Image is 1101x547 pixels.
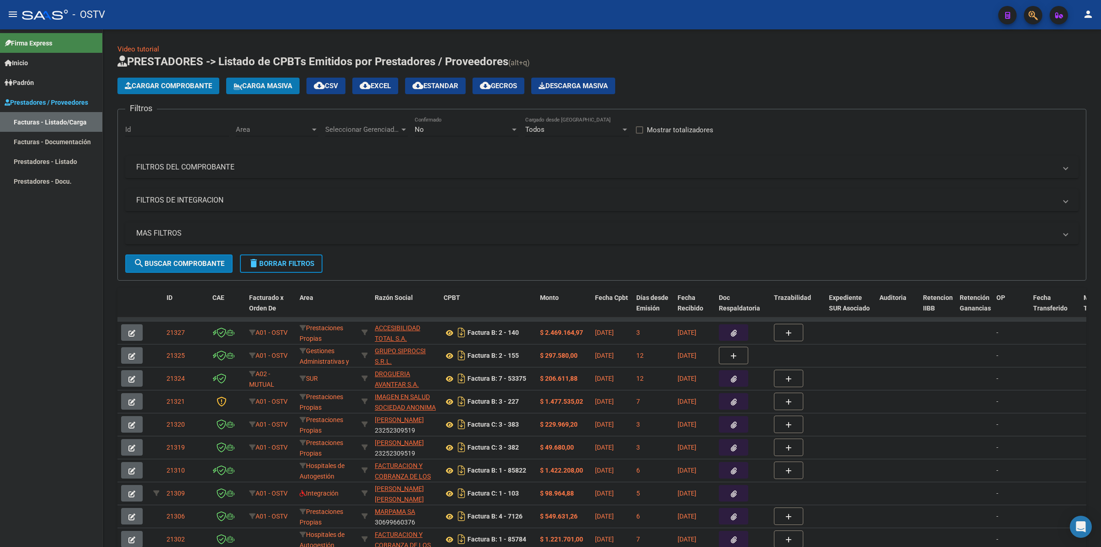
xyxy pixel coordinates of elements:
i: Descargar documento [456,509,467,524]
span: - [996,398,998,405]
strong: Factura C: 3 - 382 [467,444,519,451]
div: 30708335416 [375,369,436,388]
span: [DATE] [595,398,614,405]
span: Seleccionar Gerenciador [325,125,400,134]
mat-panel-title: FILTROS DEL COMPROBANTE [136,162,1057,172]
mat-panel-title: MAS FILTROS [136,228,1057,238]
i: Descargar documento [456,440,467,455]
span: Fecha Cpbt [595,294,628,301]
span: - OSTV [72,5,105,25]
button: Descarga Masiva [531,78,615,94]
span: 21321 [167,398,185,405]
span: Trazabilidad [774,294,811,301]
strong: $ 1.422.208,00 [540,467,583,474]
div: Open Intercom Messenger [1070,516,1092,538]
span: Monto [540,294,559,301]
span: [DATE] [595,329,614,336]
span: [DATE] [595,513,614,520]
span: Fecha Recibido [678,294,703,312]
span: 3 [636,444,640,451]
span: [DATE] [595,421,614,428]
span: - [996,444,998,451]
div: 23252309519 [375,415,436,434]
datatable-header-cell: Fecha Cpbt [591,288,633,328]
span: A01 - OSTV [256,513,288,520]
strong: $ 549.631,26 [540,513,578,520]
datatable-header-cell: OP [993,288,1029,328]
button: EXCEL [352,78,398,94]
mat-panel-title: FILTROS DE INTEGRACION [136,195,1057,205]
span: [DATE] [678,467,696,474]
h3: Filtros [125,102,157,115]
div: 30708905174 [375,392,436,411]
span: PRESTADORES -> Listado de CPBTs Emitidos por Prestadores / Proveedores [117,55,508,68]
div: 33710553829 [375,323,436,342]
span: 6 [636,467,640,474]
span: Area [236,125,310,134]
span: 12 [636,375,644,382]
strong: Factura B: 2 - 140 [467,329,519,337]
span: A01 - OSTV [256,490,288,497]
span: Prestaciones Propias [300,324,343,342]
span: 21306 [167,513,185,520]
span: CPBT [444,294,460,301]
datatable-header-cell: CPBT [440,288,536,328]
span: 21324 [167,375,185,382]
strong: $ 297.580,00 [540,352,578,359]
mat-expansion-panel-header: FILTROS DEL COMPROBANTE [125,156,1079,178]
datatable-header-cell: Retención Ganancias [956,288,993,328]
datatable-header-cell: Area [296,288,358,328]
datatable-header-cell: Razón Social [371,288,440,328]
span: SUR [300,375,318,382]
span: [DATE] [678,352,696,359]
span: Integración [300,490,339,497]
span: Retencion IIBB [923,294,953,312]
span: [DATE] [678,375,696,382]
datatable-header-cell: Expediente SUR Asociado [825,288,876,328]
strong: Factura C: 3 - 383 [467,421,519,429]
span: 3 [636,329,640,336]
mat-icon: person [1083,9,1094,20]
i: Descargar documento [456,371,467,386]
span: 6 [636,513,640,520]
span: ID [167,294,172,301]
datatable-header-cell: Monto [536,288,591,328]
span: CAE [212,294,224,301]
span: - [996,375,998,382]
span: Gestiones Administrativas y Otros [300,347,349,376]
strong: Factura C: 1 - 103 [467,490,519,497]
datatable-header-cell: Días desde Emisión [633,288,674,328]
span: 7 [636,398,640,405]
mat-expansion-panel-header: FILTROS DE INTEGRACION [125,189,1079,211]
datatable-header-cell: Doc Respaldatoria [715,288,770,328]
mat-icon: cloud_download [480,80,491,91]
span: DROGUERIA AVANTFAR S.A. [375,370,419,388]
span: - [996,513,998,520]
span: Razón Social [375,294,413,301]
span: [PERSON_NAME] [PERSON_NAME] [375,485,424,503]
div: 30699660376 [375,507,436,526]
span: [DATE] [595,490,614,497]
span: [DATE] [678,329,696,336]
span: [DATE] [595,375,614,382]
span: A01 - OSTV [256,421,288,428]
strong: $ 1.477.535,02 [540,398,583,405]
button: Carga Masiva [226,78,300,94]
datatable-header-cell: ID [163,288,209,328]
strong: Factura B: 2 - 155 [467,352,519,360]
span: - [996,352,998,359]
mat-expansion-panel-header: MAS FILTROS [125,222,1079,244]
button: Buscar Comprobante [125,254,233,273]
span: EXCEL [360,82,391,90]
strong: $ 206.611,88 [540,375,578,382]
a: Video tutorial [117,45,159,53]
span: 21309 [167,490,185,497]
div: 30713215801 [375,346,436,365]
span: Días desde Emisión [636,294,668,312]
span: [DATE] [678,444,696,451]
datatable-header-cell: Auditoria [876,288,919,328]
span: OP [996,294,1005,301]
span: Descarga Masiva [539,82,608,90]
button: Estandar [405,78,466,94]
span: [DATE] [678,536,696,543]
